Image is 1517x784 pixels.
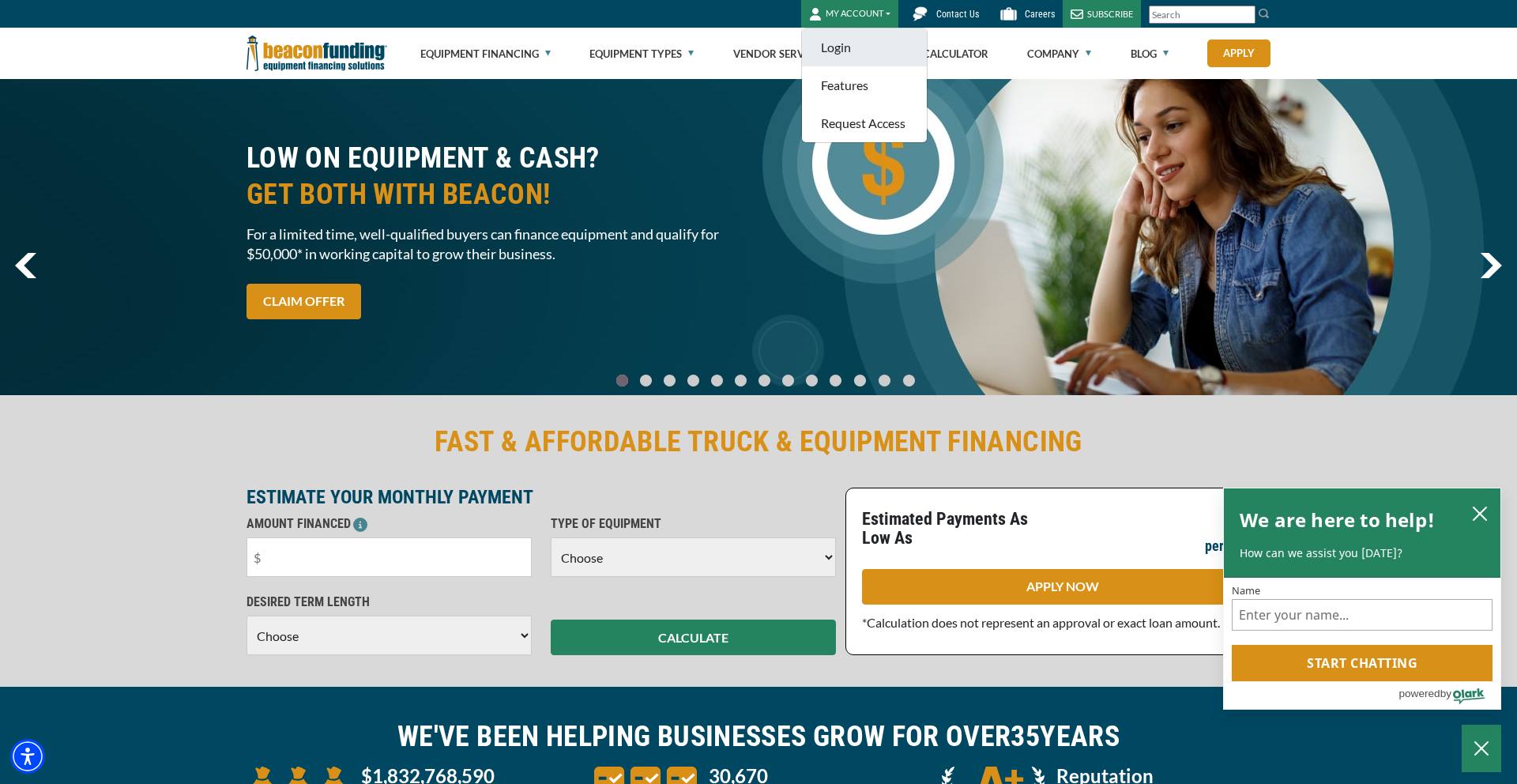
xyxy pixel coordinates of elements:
[1232,586,1493,596] label: Name
[1205,537,1263,556] p: per month
[862,615,1220,630] span: *Calculation does not represent an approval or exact loan amount.
[589,28,694,79] a: Equipment Types
[862,569,1263,605] a: APPLY NOW
[551,620,836,655] button: CALCULATE
[1239,9,1252,21] a: Clear search text
[802,66,927,104] a: Features
[661,374,679,387] a: Go To Slide 2
[551,514,836,533] p: TYPE OF EQUIPMENT
[420,28,551,79] a: Equipment Financing
[15,253,36,278] img: Left Navigator
[826,374,845,387] a: Go To Slide 9
[802,28,927,66] a: Login
[1149,6,1255,24] input: Search
[247,28,387,79] img: Beacon Funding Corporation logo
[755,374,774,387] a: Go To Slide 6
[637,374,656,387] a: Go To Slide 1
[247,224,749,264] span: For a limited time, well-qualified buyers can finance equipment and qualify for $50,000* in worki...
[10,739,45,774] div: Accessibility Menu
[708,374,727,387] a: Go To Slide 4
[613,374,632,387] a: Go To Slide 0
[1462,725,1501,772] button: Close Chatbox
[1207,40,1270,67] a: Apply
[247,176,749,213] span: GET BOTH WITH BEACON!
[247,593,532,612] p: DESIRED TERM LENGTH
[875,374,894,387] a: Go To Slide 11
[1240,504,1435,536] h2: We are here to help!
[899,374,919,387] a: Go To Slide 12
[1232,645,1493,681] button: Start chatting
[247,718,1270,755] h2: WE'VE BEEN HELPING BUSINESSES GROW FOR OVER YEARS
[684,374,703,387] a: Go To Slide 3
[1232,599,1493,631] input: Name
[1240,545,1485,561] p: How can we assist you [DATE]?
[1480,253,1502,278] img: Right Navigator
[732,374,751,387] a: Go To Slide 5
[247,537,532,577] input: $
[1398,682,1500,709] a: Powered by Olark
[1011,720,1040,753] span: 35
[936,9,979,20] span: Contact Us
[247,140,749,213] h2: LOW ON EQUIPMENT & CASH?
[733,28,838,79] a: Vendor Services
[850,374,870,387] a: Go To Slide 10
[876,28,988,79] a: Finance Calculator
[1480,253,1502,278] a: next
[1027,28,1091,79] a: Company
[1025,9,1055,20] span: Careers
[247,284,361,319] a: CLAIM OFFER
[1258,7,1270,20] img: Search
[247,514,532,533] p: AMOUNT FINANCED
[247,424,1270,460] h2: FAST & AFFORDABLE TRUCK & EQUIPMENT FINANCING
[803,374,822,387] a: Go To Slide 8
[802,104,927,142] a: Request Access
[247,488,836,507] p: ESTIMATE YOUR MONTHLY PAYMENT
[862,510,1053,548] p: Estimated Payments As Low As
[1223,488,1501,710] div: olark chatbox
[1131,28,1169,79] a: Blog
[1398,684,1440,703] span: powered
[1440,684,1451,703] span: by
[15,253,36,278] a: previous
[1467,502,1493,524] button: close chatbox
[779,374,798,387] a: Go To Slide 7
